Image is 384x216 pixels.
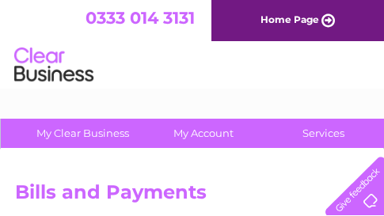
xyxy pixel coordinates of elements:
a: My Clear Business [17,119,148,148]
a: My Account [138,119,268,148]
a: 0333 014 3131 [86,8,195,28]
img: logo.png [13,41,94,89]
